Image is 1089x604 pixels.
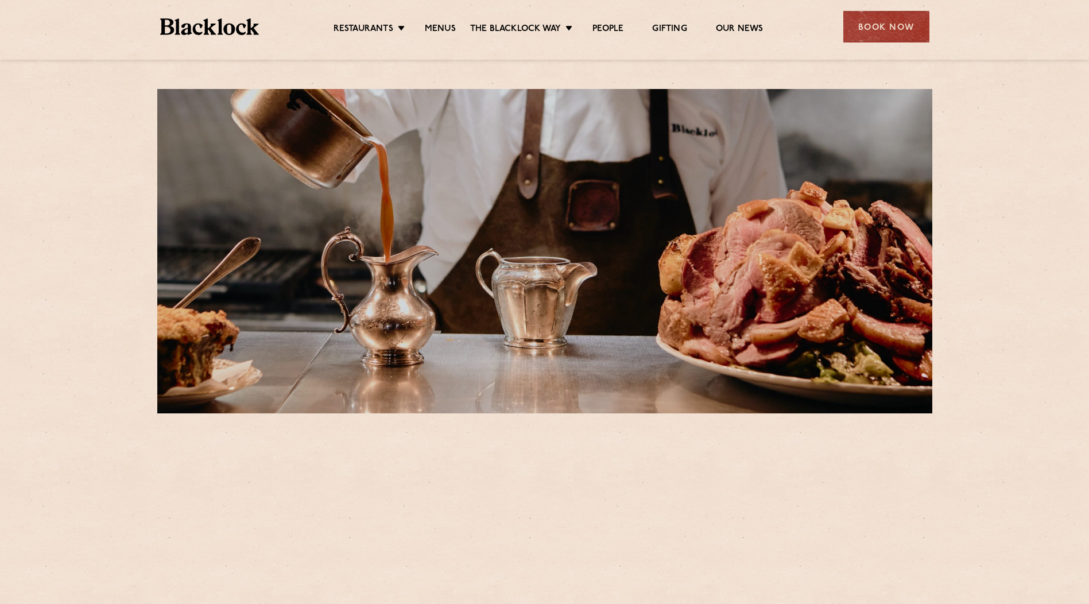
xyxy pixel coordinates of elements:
a: Gifting [652,24,687,36]
div: Book Now [843,11,929,42]
a: Restaurants [334,24,393,36]
a: Menus [425,24,456,36]
a: The Blacklock Way [470,24,561,36]
a: People [592,24,623,36]
img: BL_Textured_Logo-footer-cropped.svg [160,18,259,35]
a: Our News [716,24,764,36]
